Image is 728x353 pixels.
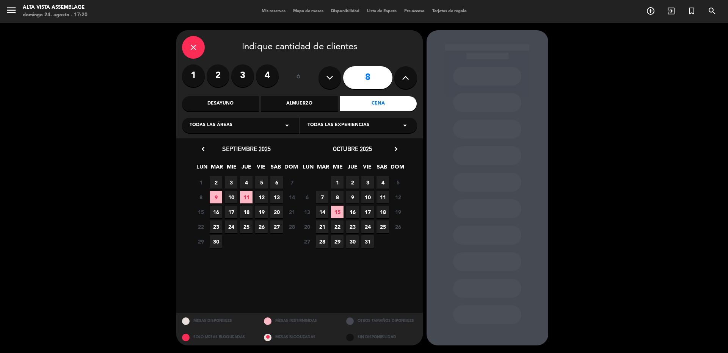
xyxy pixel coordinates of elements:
div: MESAS DISPONIBLES [176,313,259,329]
i: search [708,6,717,16]
i: arrow_drop_down [282,121,292,130]
span: 25 [240,220,253,233]
span: 28 [286,220,298,233]
i: chevron_right [392,145,400,153]
span: 11 [240,191,253,203]
span: 9 [210,191,222,203]
span: MAR [210,162,223,175]
span: 10 [361,191,374,203]
i: arrow_drop_down [400,121,409,130]
span: 13 [301,206,313,218]
span: VIE [361,162,373,175]
i: chevron_left [199,145,207,153]
button: menu [6,5,17,19]
span: MAR [317,162,329,175]
span: 31 [361,235,374,248]
span: Disponibilidad [327,9,363,13]
span: SAB [376,162,388,175]
span: MIE [331,162,344,175]
i: menu [6,5,17,16]
span: 3 [361,176,374,189]
div: Indique cantidad de clientes [182,36,417,59]
div: OTROS TAMAÑOS DIPONIBLES [340,313,423,329]
span: 12 [255,191,268,203]
span: 29 [331,235,344,248]
div: Desayuno [182,96,259,111]
span: DOM [391,162,403,175]
span: 27 [301,235,313,248]
span: VIE [255,162,267,175]
span: 7 [316,191,328,203]
div: Almuerzo [261,96,338,111]
span: 6 [301,191,313,203]
span: 22 [331,220,344,233]
span: 8 [195,191,207,203]
span: 23 [346,220,359,233]
span: 11 [377,191,389,203]
label: 3 [231,64,254,87]
span: 19 [392,206,404,218]
span: 26 [255,220,268,233]
span: 19 [255,206,268,218]
span: 12 [392,191,404,203]
span: 18 [240,206,253,218]
span: 20 [270,206,283,218]
div: ó [286,64,311,91]
span: 2 [210,176,222,189]
span: Pre-acceso [400,9,428,13]
span: 6 [270,176,283,189]
span: 23 [210,220,222,233]
span: 10 [225,191,237,203]
span: 21 [316,220,328,233]
span: LUN [302,162,314,175]
span: 4 [377,176,389,189]
span: 17 [225,206,237,218]
div: MESAS RESTRINGIDAS [258,313,340,329]
label: 1 [182,64,205,87]
span: MIE [225,162,238,175]
label: 4 [256,64,279,87]
span: 30 [210,235,222,248]
div: domingo 24. agosto - 17:20 [23,11,88,19]
span: 17 [361,206,374,218]
span: 3 [225,176,237,189]
span: 27 [270,220,283,233]
span: SAB [270,162,282,175]
span: 28 [316,235,328,248]
span: 16 [210,206,222,218]
span: LUN [196,162,208,175]
span: 8 [331,191,344,203]
span: 30 [346,235,359,248]
span: 7 [286,176,298,189]
span: 24 [225,220,237,233]
span: 25 [377,220,389,233]
div: SIN DISPONIBILIDAD [340,329,423,345]
span: DOM [284,162,297,175]
div: Cena [340,96,417,111]
span: 4 [240,176,253,189]
span: 29 [195,235,207,248]
div: Alta Vista Assemblage [23,4,88,11]
span: 1 [195,176,207,189]
span: 18 [377,206,389,218]
span: 22 [195,220,207,233]
i: close [189,43,198,52]
span: Mapa de mesas [289,9,327,13]
span: septiembre 2025 [222,145,271,153]
span: 15 [195,206,207,218]
span: 14 [316,206,328,218]
span: 2 [346,176,359,189]
span: 21 [286,206,298,218]
div: SOLO MESAS BLOQUEADAS [176,329,259,345]
span: Lista de Espera [363,9,400,13]
div: MESAS BLOQUEADAS [258,329,340,345]
i: add_circle_outline [646,6,655,16]
span: 16 [346,206,359,218]
span: 14 [286,191,298,203]
span: JUE [240,162,253,175]
span: 5 [255,176,268,189]
span: Tarjetas de regalo [428,9,471,13]
span: 26 [392,220,404,233]
span: 15 [331,206,344,218]
label: 2 [207,64,229,87]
